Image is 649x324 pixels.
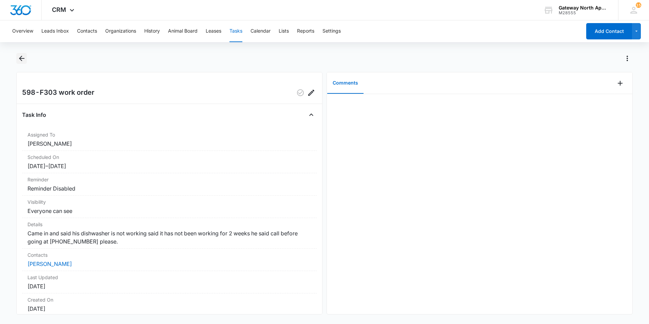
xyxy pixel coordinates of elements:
[22,128,317,151] div: Assigned To[PERSON_NAME]
[105,20,136,42] button: Organizations
[279,20,289,42] button: Lists
[27,251,311,258] dt: Contacts
[27,207,311,215] dd: Everyone can see
[22,87,94,98] h2: 598-F303 work order
[27,274,311,281] dt: Last Updated
[27,131,311,138] dt: Assigned To
[27,260,72,267] a: [PERSON_NAME]
[27,229,311,246] dd: Came in and said his dishwasher is not working said it has not been working for 2 weeks he said c...
[22,218,317,249] div: DetailsCame in and said his dishwasher is not working said it has not been working for 2 weeks he...
[52,6,66,13] span: CRM
[144,20,160,42] button: History
[27,176,311,183] dt: Reminder
[306,109,317,120] button: Close
[168,20,198,42] button: Animal Board
[77,20,97,42] button: Contacts
[22,271,317,293] div: Last Updated[DATE]
[636,2,641,8] div: notifications count
[22,196,317,218] div: VisibilityEveryone can see
[251,20,271,42] button: Calendar
[27,154,311,161] dt: Scheduled On
[306,87,317,98] button: Edit
[27,296,311,303] dt: Created On
[22,151,317,173] div: Scheduled On[DATE]–[DATE]
[229,20,242,42] button: Tasks
[327,73,364,94] button: Comments
[559,5,608,11] div: account name
[27,184,311,193] dd: Reminder Disabled
[22,173,317,196] div: ReminderReminder Disabled
[27,305,311,313] dd: [DATE]
[27,221,311,228] dt: Details
[297,20,314,42] button: Reports
[27,140,311,148] dd: [PERSON_NAME]
[622,53,633,64] button: Actions
[16,53,27,64] button: Back
[12,20,33,42] button: Overview
[586,23,632,39] button: Add Contact
[22,293,317,316] div: Created On[DATE]
[559,11,608,15] div: account id
[615,78,626,89] button: Add Comment
[41,20,69,42] button: Leads Inbox
[27,162,311,170] dd: [DATE] – [DATE]
[27,282,311,290] dd: [DATE]
[22,111,46,119] h4: Task Info
[322,20,341,42] button: Settings
[22,249,317,271] div: Contacts[PERSON_NAME]
[206,20,221,42] button: Leases
[636,2,641,8] span: 15
[27,198,311,205] dt: Visibility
